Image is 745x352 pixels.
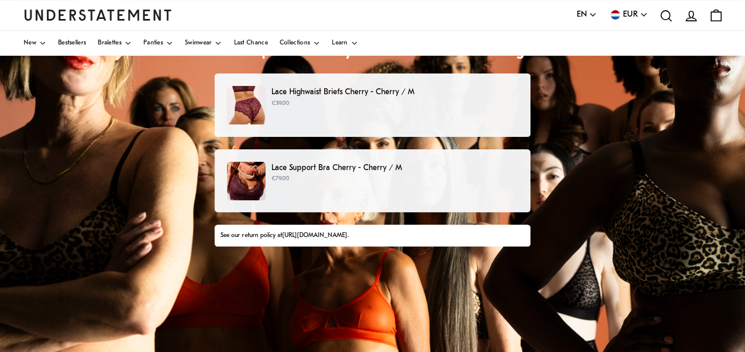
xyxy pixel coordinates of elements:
[98,31,132,56] a: Bralettes
[58,40,86,46] span: Bestsellers
[185,31,222,56] a: Swimwear
[271,174,518,184] p: €79.00
[220,231,524,241] div: See our return policy at .
[332,31,358,56] a: Learn
[623,8,638,21] span: EUR
[24,40,36,46] span: New
[577,8,597,21] button: EN
[234,40,267,46] span: Last Chance
[282,232,347,239] a: [URL][DOMAIN_NAME]
[332,40,348,46] span: Learn
[227,86,266,124] img: 00043-013_Lace_Highwaist_Briefs_Cherry_1.jpg
[58,31,86,56] a: Bestsellers
[24,31,46,56] a: New
[271,99,518,108] p: €39.00
[280,31,320,56] a: Collections
[234,31,267,56] a: Last Chance
[609,8,648,21] button: EUR
[143,40,163,46] span: Panties
[185,40,212,46] span: Swimwear
[271,86,518,98] p: Lace Highwaist Briefs Cherry - Cherry / M
[24,9,172,20] a: Understatement Homepage
[143,31,173,56] a: Panties
[280,40,310,46] span: Collections
[227,162,266,200] img: 472_0750f9f6-f51d-4653-8f1a-74b3e8c5511f.jpg
[271,162,518,174] p: Lace Support Bra Cherry - Cherry / M
[577,8,587,21] span: EN
[98,40,121,46] span: Bralettes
